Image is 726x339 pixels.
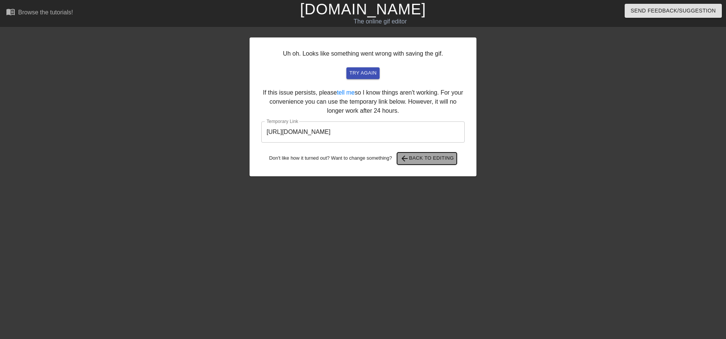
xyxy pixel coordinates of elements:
div: Don't like how it turned out? Want to change something? [261,152,465,165]
button: try again [346,67,380,79]
span: menu_book [6,7,15,16]
span: Send Feedback/Suggestion [631,6,716,16]
button: Back to Editing [397,152,457,165]
div: The online gif editor [246,17,515,26]
a: tell me [337,89,355,96]
a: [DOMAIN_NAME] [300,1,426,17]
button: Send Feedback/Suggestion [625,4,722,18]
input: bare [261,121,465,143]
a: Browse the tutorials! [6,7,73,19]
span: arrow_back [400,154,409,163]
span: try again [349,69,377,78]
div: Uh oh. Looks like something went wrong with saving the gif. If this issue persists, please so I k... [250,37,476,176]
span: Back to Editing [400,154,454,163]
div: Browse the tutorials! [18,9,73,16]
